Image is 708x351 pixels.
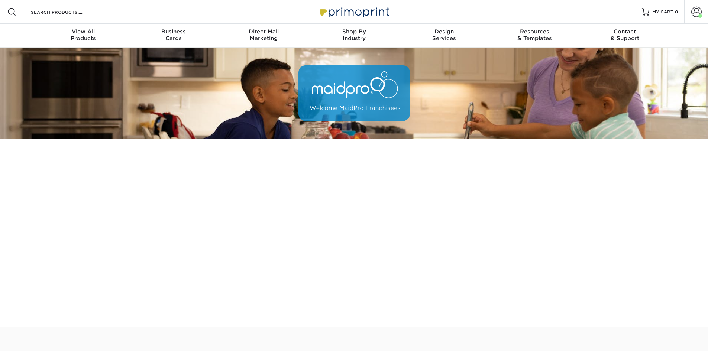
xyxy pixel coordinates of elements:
[317,4,391,20] img: Primoprint
[298,65,410,121] img: MaidPro
[652,9,673,15] span: MY CART
[580,24,670,48] a: Contact& Support
[489,28,580,35] span: Resources
[309,24,399,48] a: Shop ByIndustry
[309,28,399,42] div: Industry
[128,28,219,42] div: Cards
[30,7,103,16] input: SEARCH PRODUCTS.....
[38,28,129,35] span: View All
[399,24,489,48] a: DesignServices
[38,28,129,42] div: Products
[219,28,309,35] span: Direct Mail
[38,24,129,48] a: View AllProducts
[675,9,678,14] span: 0
[128,24,219,48] a: BusinessCards
[219,24,309,48] a: Direct MailMarketing
[309,28,399,35] span: Shop By
[489,28,580,42] div: & Templates
[580,28,670,35] span: Contact
[399,28,489,42] div: Services
[219,28,309,42] div: Marketing
[128,28,219,35] span: Business
[399,28,489,35] span: Design
[489,24,580,48] a: Resources& Templates
[580,28,670,42] div: & Support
